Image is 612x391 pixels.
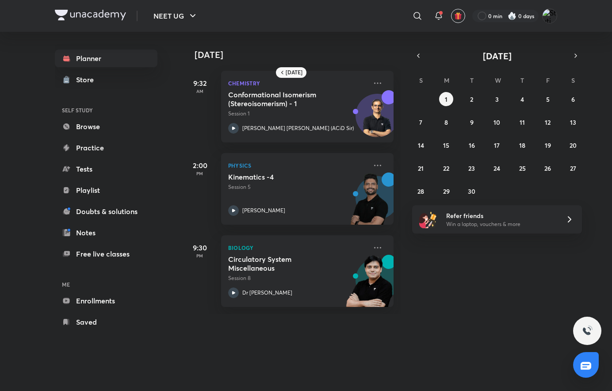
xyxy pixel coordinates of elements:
[546,76,550,84] abbr: Friday
[515,138,529,152] button: September 18, 2025
[582,326,593,336] img: ttu
[425,50,570,62] button: [DATE]
[55,245,157,263] a: Free live classes
[544,164,551,172] abbr: September 26, 2025
[470,118,474,126] abbr: September 9, 2025
[566,161,580,175] button: September 27, 2025
[445,95,448,103] abbr: September 1, 2025
[419,118,422,126] abbr: September 7, 2025
[446,220,555,228] p: Win a laptop, vouchers & more
[55,160,157,178] a: Tests
[520,95,524,103] abbr: September 4, 2025
[345,172,394,234] img: unacademy
[443,141,449,149] abbr: September 15, 2025
[228,90,338,108] h5: Conformational Isomerism (Stereoisomerism) - 1
[468,164,475,172] abbr: September 23, 2025
[508,11,516,20] img: streak
[545,141,551,149] abbr: September 19, 2025
[228,255,338,272] h5: Circulatory System Miscellaneous
[55,292,157,310] a: Enrollments
[465,92,479,106] button: September 2, 2025
[55,118,157,135] a: Browse
[541,138,555,152] button: September 19, 2025
[195,50,402,60] h4: [DATE]
[414,161,428,175] button: September 21, 2025
[465,184,479,198] button: September 30, 2025
[469,141,475,149] abbr: September 16, 2025
[182,242,218,253] h5: 9:30
[228,183,367,191] p: Session 5
[495,95,499,103] abbr: September 3, 2025
[443,187,450,195] abbr: September 29, 2025
[419,76,423,84] abbr: Sunday
[566,138,580,152] button: September 20, 2025
[228,274,367,282] p: Session 8
[418,164,424,172] abbr: September 21, 2025
[414,138,428,152] button: September 14, 2025
[76,74,99,85] div: Store
[495,76,501,84] abbr: Wednesday
[490,92,504,106] button: September 3, 2025
[515,115,529,129] button: September 11, 2025
[414,184,428,198] button: September 28, 2025
[542,8,557,23] img: Stuti Singh
[468,187,475,195] abbr: September 30, 2025
[444,76,449,84] abbr: Monday
[182,88,218,94] p: AM
[546,95,550,103] abbr: September 5, 2025
[470,76,474,84] abbr: Tuesday
[443,164,449,172] abbr: September 22, 2025
[520,118,525,126] abbr: September 11, 2025
[541,92,555,106] button: September 5, 2025
[286,69,302,76] h6: [DATE]
[242,207,285,215] p: [PERSON_NAME]
[570,141,577,149] abbr: September 20, 2025
[182,160,218,171] h5: 2:00
[454,12,462,20] img: avatar
[439,138,453,152] button: September 15, 2025
[55,50,157,67] a: Planner
[571,76,575,84] abbr: Saturday
[439,184,453,198] button: September 29, 2025
[515,161,529,175] button: September 25, 2025
[228,172,338,181] h5: Kinematics -4
[228,160,367,171] p: Physics
[55,139,157,157] a: Practice
[483,50,512,62] span: [DATE]
[570,164,576,172] abbr: September 27, 2025
[439,92,453,106] button: September 1, 2025
[566,92,580,106] button: September 6, 2025
[515,92,529,106] button: September 4, 2025
[55,313,157,331] a: Saved
[242,289,292,297] p: Dr [PERSON_NAME]
[451,9,465,23] button: avatar
[490,115,504,129] button: September 10, 2025
[465,138,479,152] button: September 16, 2025
[55,10,126,20] img: Company Logo
[148,7,203,25] button: NEET UG
[490,161,504,175] button: September 24, 2025
[541,161,555,175] button: September 26, 2025
[490,138,504,152] button: September 17, 2025
[55,181,157,199] a: Playlist
[242,124,354,132] p: [PERSON_NAME] [PERSON_NAME] (ACiD Sir)
[182,171,218,176] p: PM
[470,95,473,103] abbr: September 2, 2025
[55,103,157,118] h6: SELF STUDY
[417,187,424,195] abbr: September 28, 2025
[418,141,424,149] abbr: September 14, 2025
[519,141,525,149] abbr: September 18, 2025
[182,253,218,258] p: PM
[465,161,479,175] button: September 23, 2025
[566,115,580,129] button: September 13, 2025
[494,141,500,149] abbr: September 17, 2025
[55,203,157,220] a: Doubts & solutions
[439,161,453,175] button: September 22, 2025
[493,118,500,126] abbr: September 10, 2025
[571,95,575,103] abbr: September 6, 2025
[228,78,367,88] p: Chemistry
[444,118,448,126] abbr: September 8, 2025
[228,242,367,253] p: Biology
[419,211,437,228] img: referral
[519,164,526,172] abbr: September 25, 2025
